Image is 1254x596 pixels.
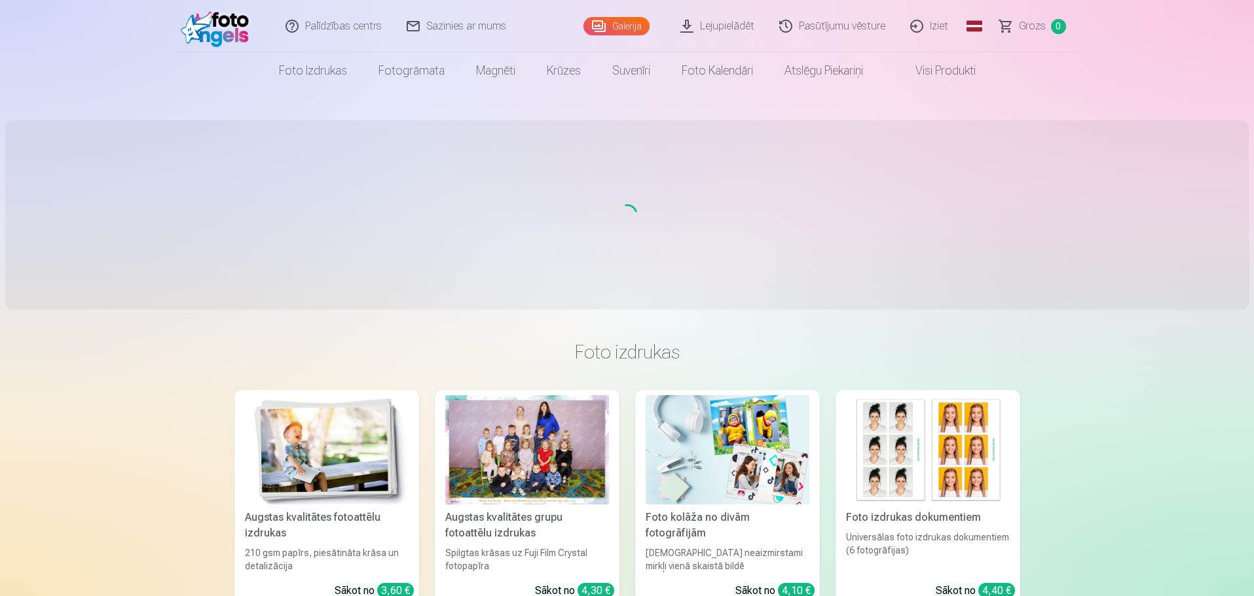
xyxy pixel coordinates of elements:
[1051,19,1066,34] span: 0
[245,395,409,504] img: Augstas kvalitātes fotoattēlu izdrukas
[240,546,414,572] div: 210 gsm papīrs, piesātināta krāsa un detalizācija
[640,546,815,572] div: [DEMOGRAPHIC_DATA] neaizmirstami mirkļi vienā skaistā bildē
[769,52,879,89] a: Atslēgu piekariņi
[440,546,614,572] div: Spilgtas krāsas uz Fuji Film Crystal fotopapīra
[531,52,597,89] a: Krūzes
[640,510,815,541] div: Foto kolāža no divām fotogrāfijām
[846,395,1010,504] img: Foto izdrukas dokumentiem
[181,5,256,47] img: /fa1
[666,52,769,89] a: Foto kalendāri
[879,52,991,89] a: Visi produkti
[263,52,363,89] a: Foto izdrukas
[583,17,650,35] a: Galerija
[841,510,1015,525] div: Foto izdrukas dokumentiem
[646,395,809,504] img: Foto kolāža no divām fotogrāfijām
[363,52,460,89] a: Fotogrāmata
[460,52,531,89] a: Magnēti
[245,340,1010,364] h3: Foto izdrukas
[597,52,666,89] a: Suvenīri
[841,531,1015,572] div: Universālas foto izdrukas dokumentiem (6 fotogrāfijas)
[240,510,414,541] div: Augstas kvalitātes fotoattēlu izdrukas
[440,510,614,541] div: Augstas kvalitātes grupu fotoattēlu izdrukas
[1019,18,1046,34] span: Grozs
